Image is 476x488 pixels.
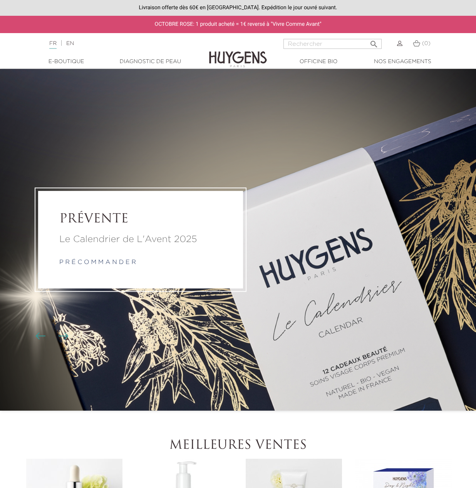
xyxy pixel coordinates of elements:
i:  [369,37,379,47]
a: FR [49,41,57,49]
div: | [45,39,193,48]
button:  [367,37,381,47]
img: Huygens [209,39,267,69]
a: EN [66,41,74,46]
a: E-Boutique [28,58,105,66]
h2: Meilleures ventes [24,438,452,453]
div: Boutons du carrousel [39,331,64,342]
span: (0) [422,41,431,46]
a: Diagnostic de peau [112,58,189,66]
a: Le Calendrier de L'Avent 2025 [59,232,222,246]
a: Officine Bio [280,58,357,66]
input: Rechercher [283,39,382,49]
a: p r é c o m m a n d e r [59,259,136,266]
a: PRÉVENTE [59,212,222,227]
a: Nos engagements [364,58,441,66]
